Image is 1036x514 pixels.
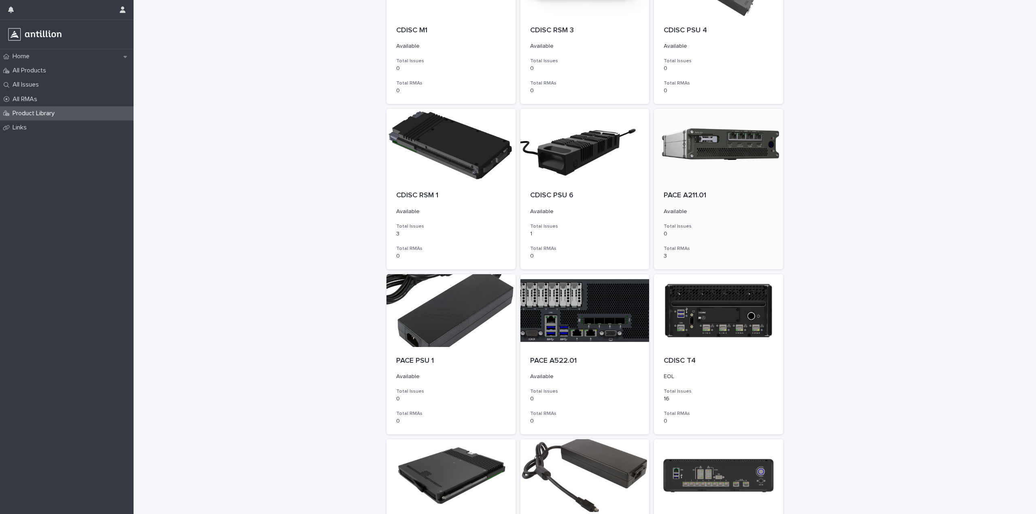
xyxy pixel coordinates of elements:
[664,410,773,417] h3: Total RMAs
[396,43,506,50] p: Available
[530,245,640,252] h3: Total RMAs
[396,253,506,260] p: 0
[530,253,640,260] p: 0
[9,81,45,89] p: All Issues
[396,396,506,402] p: 0
[654,274,783,434] a: CDISC T4EOLTotal Issues16Total RMAs0
[664,231,773,237] p: 0
[396,208,506,215] p: Available
[396,357,506,366] p: PACE PSU 1
[520,274,650,434] a: PACE A522.01AvailableTotal Issues0Total RMAs0
[530,65,640,72] p: 0
[9,95,44,103] p: All RMAs
[396,410,506,417] h3: Total RMAs
[664,80,773,87] h3: Total RMAs
[530,223,640,230] h3: Total Issues
[386,274,516,434] a: PACE PSU 1AvailableTotal Issues0Total RMAs0
[654,109,783,269] a: PACE A211.01AvailableTotal Issues0Total RMAs3
[530,87,640,94] p: 0
[530,231,640,237] p: 1
[386,109,516,269] a: CDISC RSM 1AvailableTotal Issues3Total RMAs0
[664,65,773,72] p: 0
[664,191,773,200] p: PACE A211.01
[6,26,63,42] img: r3a3Z93SSpeN6cOOTyqw
[664,58,773,64] h3: Total Issues
[664,87,773,94] p: 0
[396,231,506,237] p: 3
[9,124,33,131] p: Links
[396,191,506,200] p: CDISC RSM 1
[664,223,773,230] h3: Total Issues
[530,410,640,417] h3: Total RMAs
[664,43,773,50] p: Available
[396,80,506,87] h3: Total RMAs
[664,253,773,260] p: 3
[396,388,506,395] h3: Total Issues
[396,373,506,380] p: Available
[530,388,640,395] h3: Total Issues
[530,418,640,425] p: 0
[664,26,773,35] p: CDISC PSU 4
[530,80,640,87] h3: Total RMAs
[530,26,640,35] p: CDISC RSM 3
[530,396,640,402] p: 0
[530,373,640,380] p: Available
[396,65,506,72] p: 0
[9,110,61,117] p: Product Library
[396,58,506,64] h3: Total Issues
[664,208,773,215] p: Available
[664,357,773,366] p: CDISC T4
[530,43,640,50] p: Available
[530,191,640,200] p: CDISC PSU 6
[530,208,640,215] p: Available
[396,245,506,252] h3: Total RMAs
[396,418,506,425] p: 0
[520,109,650,269] a: CDISC PSU 6AvailableTotal Issues1Total RMAs0
[396,87,506,94] p: 0
[664,396,773,402] p: 16
[9,67,53,74] p: All Products
[396,223,506,230] h3: Total Issues
[664,245,773,252] h3: Total RMAs
[396,26,506,35] p: CDISC M1
[530,357,640,366] p: PACE A522.01
[664,388,773,395] h3: Total Issues
[664,373,773,380] p: EOL
[9,53,36,60] p: Home
[530,58,640,64] h3: Total Issues
[664,418,773,425] p: 0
